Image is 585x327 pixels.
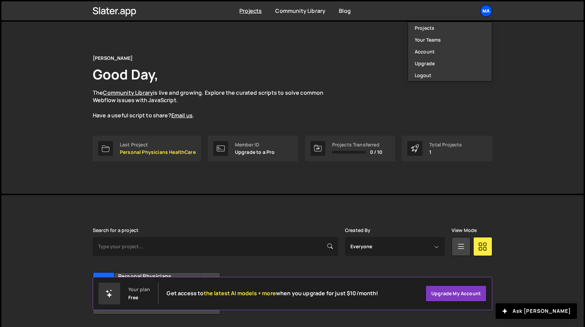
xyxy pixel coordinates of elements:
[275,7,325,15] a: Community Library
[118,273,200,280] h2: Personal Physicians HealthCare
[370,149,383,155] span: 0 / 10
[103,89,153,96] a: Community Library
[408,22,492,34] a: Projects
[408,69,492,81] button: Logout
[93,136,201,161] a: Last Project Personal Physicians HealthCare
[128,287,150,292] div: Your plan
[480,5,492,17] a: Ma
[452,228,477,233] label: View Mode
[426,285,486,302] a: Upgrade my account
[120,149,196,155] p: Personal Physicians HealthCare
[128,295,138,300] div: Free
[93,237,338,256] input: Type your project...
[93,54,133,62] div: [PERSON_NAME]
[93,228,138,233] label: Search for a project
[93,89,337,119] p: The is live and growing. Explore the curated scripts to solve common Webflow issues with JavaScri...
[93,273,114,294] div: Pe
[332,142,383,147] div: Projects Transferred
[345,228,371,233] label: Created By
[429,142,462,147] div: Total Projects
[204,289,276,297] span: the latest AI models + more
[408,57,492,69] a: Upgrade
[408,46,492,57] a: Account
[167,290,378,297] h2: Get access to when you upgrade for just $10/month!
[93,65,158,84] h1: Good Day,
[235,149,275,155] p: Upgrade to a Pro
[408,34,492,46] a: Your Teams
[239,7,262,15] a: Projects
[171,112,193,119] a: Email us
[93,272,220,314] a: Pe Personal Physicians HealthCare Created by [EMAIL_ADDRESS][DOMAIN_NAME] 3 pages, last updated b...
[339,7,351,15] a: Blog
[429,149,462,155] p: 1
[120,142,196,147] div: Last Project
[496,303,577,319] button: Ask [PERSON_NAME]
[235,142,275,147] div: Member ID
